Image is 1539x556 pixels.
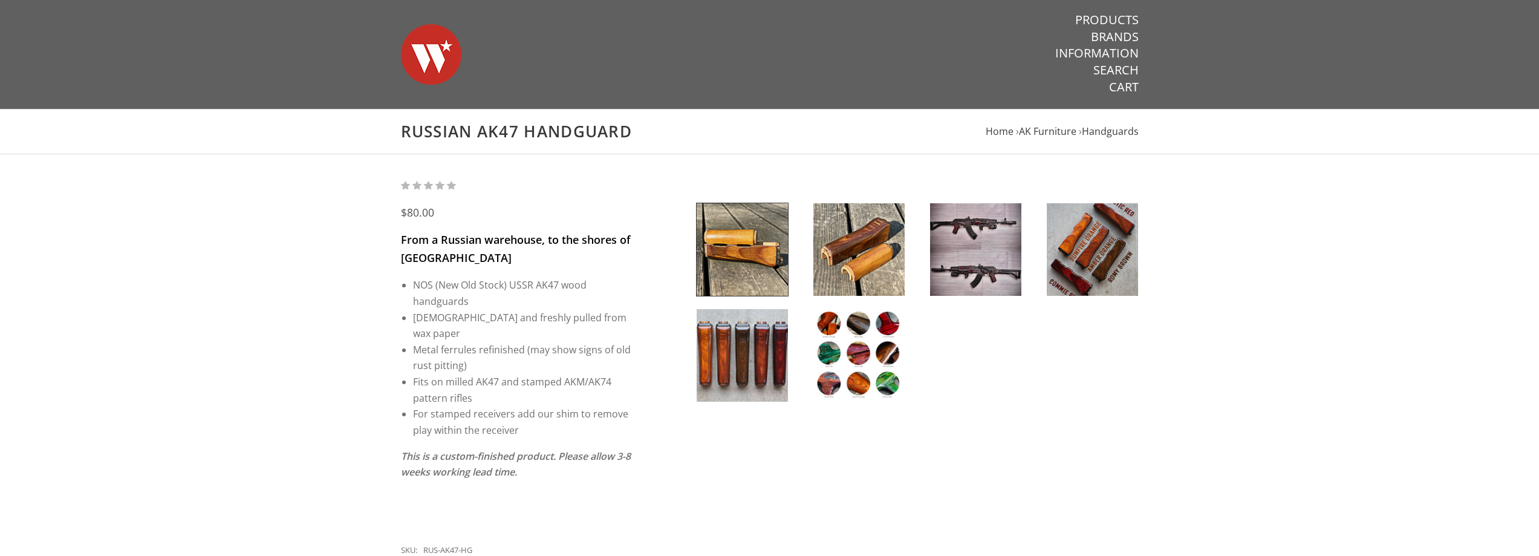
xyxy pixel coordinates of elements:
a: AK Furniture [1019,125,1076,138]
span: For stamped receivers add our shim to remove play within the receiver [413,407,628,437]
li: NOS (New Old Stock) USSR AK47 wood handguards [413,277,633,309]
a: Products [1075,12,1139,28]
img: Russian AK47 Handguard [930,203,1021,296]
li: › [1016,123,1076,140]
a: Cart [1109,79,1139,95]
a: Information [1055,45,1139,61]
img: Russian AK47 Handguard [697,203,788,296]
span: From a Russian warehouse, to the shores of [GEOGRAPHIC_DATA] [401,232,631,265]
img: Russian AK47 Handguard [813,309,905,402]
a: Home [986,125,1014,138]
img: Russian AK47 Handguard [697,309,788,402]
a: Brands [1091,29,1139,45]
span: $80.00 [401,205,434,220]
li: [DEMOGRAPHIC_DATA] and freshly pulled from wax paper [413,310,633,342]
li: Metal ferrules refinished (may show signs of old rust pitting) [413,342,633,374]
li: › [1079,123,1139,140]
img: Russian AK47 Handguard [813,203,905,296]
a: Search [1093,62,1139,78]
img: Warsaw Wood Co. [401,12,461,97]
img: Russian AK47 Handguard [1047,203,1138,296]
h1: Russian AK47 Handguard [401,122,1139,142]
li: Fits on milled AK47 and stamped AKM/AK74 pattern rifles [413,374,633,406]
a: Handguards [1082,125,1139,138]
em: This is a custom-finished product. Please allow 3-8 weeks working lead time. [401,450,631,479]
